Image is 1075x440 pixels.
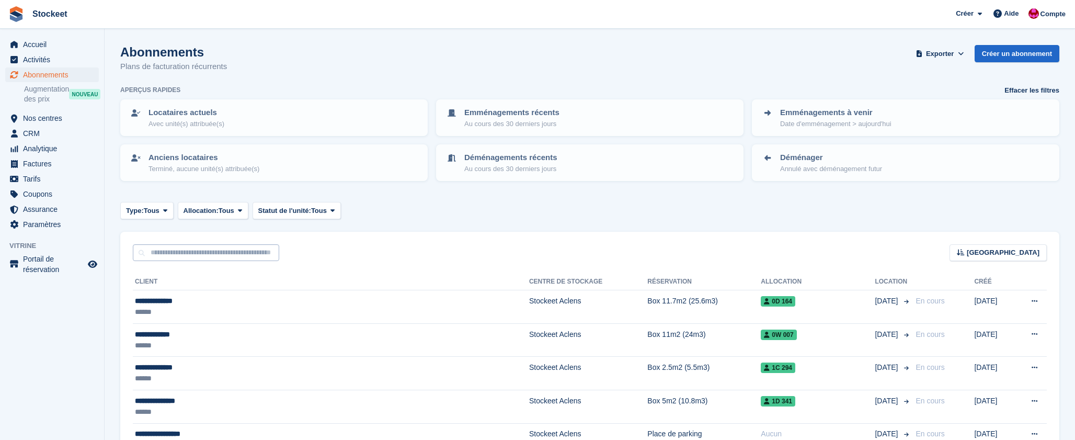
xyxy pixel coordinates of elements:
button: Type: Tous [120,202,174,219]
a: menu [5,217,99,232]
a: menu [5,156,99,171]
a: menu [5,172,99,186]
span: En cours [916,363,944,371]
span: En cours [916,330,944,339]
span: Compte [1040,9,1066,19]
td: [DATE] [974,390,1011,423]
span: Vitrine [9,241,104,251]
p: Date d'emménagement > aujourd'hui [780,119,891,129]
span: Statut de l'unité: [258,206,311,216]
td: Stockeet Aclens [529,390,647,423]
h6: Aperçus rapides [120,85,180,95]
span: En cours [916,430,944,438]
span: 1D 341 [761,396,795,407]
span: [DATE] [875,428,900,439]
p: Au cours des 30 derniers jours [464,119,559,129]
button: Exporter [914,45,966,62]
td: [DATE] [974,323,1011,357]
a: menu [5,141,99,156]
p: Annulé avec déménagement futur [780,164,882,174]
a: menu [5,126,99,141]
td: Box 11m2 (24m3) [647,323,761,357]
p: Locataires actuels [148,107,224,119]
a: Déménager Annulé avec déménagement futur [753,145,1058,180]
span: Aide [1004,8,1019,19]
span: Nos centres [23,111,86,126]
td: Box 2.5m2 (5.5m3) [647,357,761,390]
span: Augmentation des prix [24,84,69,104]
span: Type: [126,206,144,216]
span: Factures [23,156,86,171]
p: Emménagements récents [464,107,559,119]
a: Boutique d'aperçu [86,258,99,270]
td: Box 11.7m2 (25.6m3) [647,290,761,324]
p: Déménager [780,152,882,164]
th: Location [875,274,911,290]
span: Activités [23,52,86,67]
p: Avec unité(s) attribuée(s) [148,119,224,129]
span: [GEOGRAPHIC_DATA] [967,247,1039,258]
p: Terminé, aucune unité(s) attribuée(s) [148,164,259,174]
span: Allocation: [184,206,219,216]
span: En cours [916,297,944,305]
p: Emménagements à venir [780,107,891,119]
span: Paramètres [23,217,86,232]
td: Box 5m2 (10.8m3) [647,390,761,423]
span: 0W 007 [761,330,796,340]
td: [DATE] [974,290,1011,324]
span: [DATE] [875,329,900,340]
img: Valentin BURDET [1028,8,1039,19]
td: [DATE] [974,357,1011,390]
span: CRM [23,126,86,141]
span: Tous [144,206,159,216]
a: Anciens locataires Terminé, aucune unité(s) attribuée(s) [121,145,427,180]
td: Stockeet Aclens [529,290,647,324]
span: 0D 164 [761,296,795,307]
span: Tarifs [23,172,86,186]
span: Tous [219,206,234,216]
a: menu [5,254,99,275]
td: Stockeet Aclens [529,357,647,390]
a: menu [5,52,99,67]
a: menu [5,202,99,217]
a: Effacer les filtres [1004,85,1059,96]
a: Emménagements récents Au cours des 30 derniers jours [437,100,742,135]
a: menu [5,187,99,201]
a: Emménagements à venir Date d'emménagement > aujourd'hui [753,100,1058,135]
img: stora-icon-8386f47178a22dfd0bd8f6a31ec36ba5ce8667c1dd55bd0f319d3a0aa187defe.svg [8,6,24,22]
button: Allocation: Tous [178,202,248,219]
p: Anciens locataires [148,152,259,164]
td: Stockeet Aclens [529,323,647,357]
span: [DATE] [875,362,900,373]
th: Réservation [647,274,761,290]
a: Stockeet [28,5,72,22]
a: Augmentation des prix NOUVEAU [24,84,99,105]
span: Créer [956,8,974,19]
span: [DATE] [875,296,900,307]
div: Aucun [761,428,875,439]
span: [DATE] [875,396,900,407]
a: menu [5,111,99,126]
span: Analytique [23,141,86,156]
span: Assurance [23,202,86,217]
span: Accueil [23,37,86,52]
span: Abonnements [23,67,86,82]
a: menu [5,37,99,52]
a: Déménagements récents Au cours des 30 derniers jours [437,145,742,180]
a: menu [5,67,99,82]
span: Tous [311,206,327,216]
div: NOUVEAU [69,89,100,99]
button: Statut de l'unité: Tous [253,202,341,219]
th: Créé [974,274,1011,290]
p: Au cours des 30 derniers jours [464,164,557,174]
span: 1C 294 [761,363,795,373]
h1: Abonnements [120,45,227,59]
p: Déménagements récents [464,152,557,164]
th: Allocation [761,274,875,290]
a: Locataires actuels Avec unité(s) attribuée(s) [121,100,427,135]
p: Plans de facturation récurrents [120,61,227,73]
span: Coupons [23,187,86,201]
th: Client [133,274,529,290]
th: Centre de stockage [529,274,647,290]
span: Exporter [926,49,954,59]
